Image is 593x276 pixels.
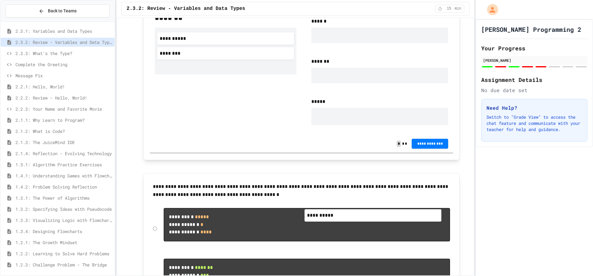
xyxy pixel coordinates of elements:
span: 2.3.1: Variables and Data Types [15,28,112,34]
span: 1.2.3: Challenge Problem - The Bridge [15,261,112,268]
span: 2.3.2: Review - Variables and Data Types [15,39,112,45]
span: Message Fix [15,72,112,79]
span: 2.2.3: Your Name and Favorite Movie [15,106,112,112]
span: 2.1.2: What is Code? [15,128,112,134]
span: 2.3.3: What's the Type? [15,50,112,57]
span: 2.1.4: Reflection - Evolving Technology [15,150,112,157]
span: 2.3.2: Review - Variables and Data Types [127,5,245,12]
span: 1.5.1: Algorithm Practice Exercises [15,161,112,168]
span: 1.3.2: Specifying Ideas with Pseudocode [15,206,112,212]
span: 1.3.1: The Power of Algorithms [15,195,112,201]
h1: [PERSON_NAME] Programming 2 [481,25,581,34]
h2: Assignment Details [481,75,587,84]
span: 1.4.2: Problem Solving Reflection [15,184,112,190]
span: min [455,6,461,11]
p: Switch to "Grade View" to access the chat feature and communicate with your teacher for help and ... [486,114,582,133]
h2: Your Progress [481,44,587,53]
h3: Need Help? [486,104,582,112]
span: 2.2.2: Review - Hello, World! [15,95,112,101]
span: 2.1.3: The JuiceMind IDE [15,139,112,146]
span: 2.2.1: Hello, World! [15,83,112,90]
span: 1.2.1: The Growth Mindset [15,239,112,246]
div: No due date set [481,87,587,94]
button: Back to Teams [6,4,110,18]
span: 15 [444,6,454,11]
span: Complete the Greeting [15,61,112,68]
span: Back to Teams [48,8,77,14]
span: 1.2.2: Learning to Solve Hard Problems [15,250,112,257]
span: 2.1.1: Why Learn to Program? [15,117,112,123]
div: My Account [481,2,500,17]
span: 1.3.3: Visualizing Logic with Flowcharts [15,217,112,223]
div: [PERSON_NAME] [483,57,586,63]
span: 1.3.4: Designing Flowcharts [15,228,112,235]
span: 1.4.1: Understanding Games with Flowcharts [15,172,112,179]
